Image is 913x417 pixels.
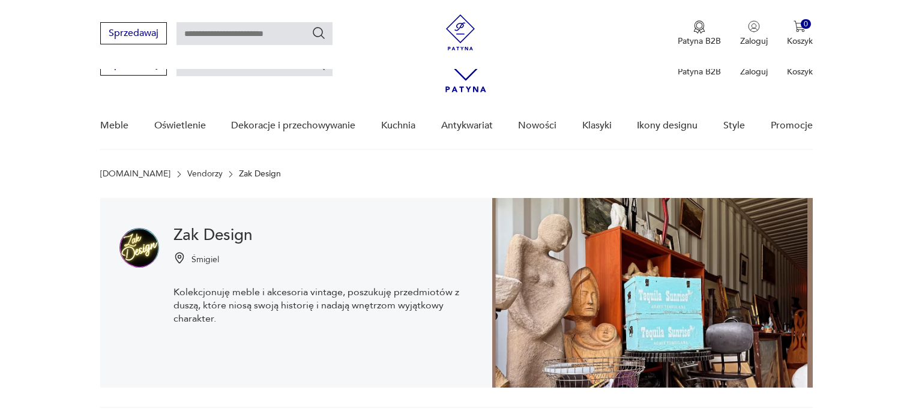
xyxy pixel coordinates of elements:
p: Kolekcjonuję meble i akcesoria vintage, poszukuję przedmiotów z duszą, które niosą swoją historię... [173,286,473,325]
p: Zak Design [239,169,281,179]
a: Style [723,103,745,149]
img: Ikona koszyka [794,20,806,32]
button: Zaloguj [740,20,768,47]
a: Meble [100,103,128,149]
a: Ikony designu [637,103,698,149]
a: Oświetlenie [154,103,206,149]
a: Ikona medaluPatyna B2B [678,20,721,47]
p: Koszyk [787,66,813,77]
a: Vendorzy [187,169,223,179]
img: Ikona medalu [693,20,705,34]
a: Promocje [771,103,813,149]
p: Patyna B2B [678,35,721,47]
img: Zak Design [119,228,159,268]
p: Zaloguj [740,35,768,47]
button: Patyna B2B [678,20,721,47]
img: Patyna - sklep z meblami i dekoracjami vintage [442,14,478,50]
p: Patyna B2B [678,66,721,77]
h1: Zak Design [173,228,473,242]
button: Sprzedawaj [100,22,167,44]
a: Nowości [518,103,556,149]
a: Antykwariat [441,103,493,149]
img: Ikonka użytkownika [748,20,760,32]
a: [DOMAIN_NAME] [100,169,170,179]
a: Dekoracje i przechowywanie [231,103,355,149]
div: 0 [801,19,811,29]
a: Klasyki [582,103,612,149]
p: Zaloguj [740,66,768,77]
p: Śmigiel [191,254,219,265]
img: Zak Design [492,198,813,388]
button: Szukaj [312,26,326,40]
a: Kuchnia [381,103,415,149]
button: 0Koszyk [787,20,813,47]
img: Ikonka pinezki mapy [173,252,185,264]
p: Koszyk [787,35,813,47]
a: Sprzedawaj [100,30,167,38]
a: Sprzedawaj [100,61,167,70]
